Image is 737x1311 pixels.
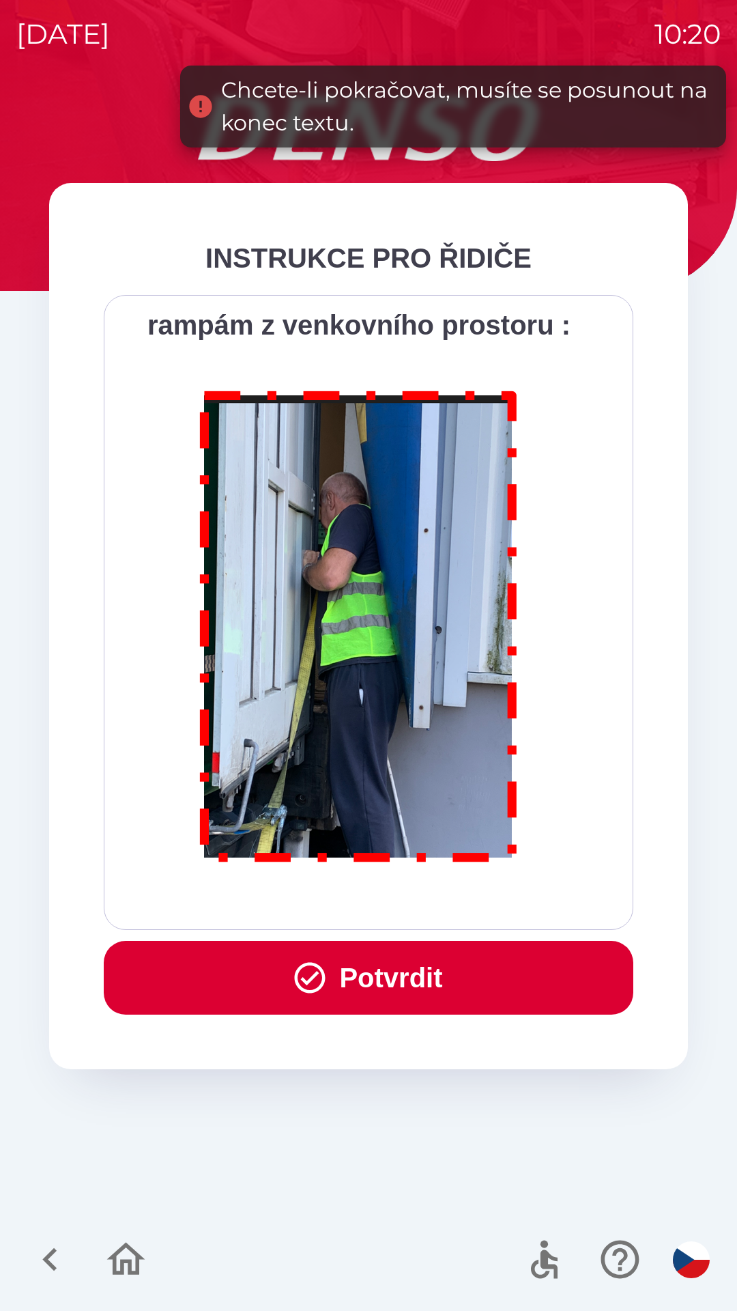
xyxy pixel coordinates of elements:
[104,941,633,1015] button: Potvrdit
[49,96,688,161] img: Logo
[16,14,110,55] p: [DATE]
[673,1241,710,1278] img: cs flag
[221,74,712,139] div: Chcete-li pokračovat, musíte se posunout na konec textu.
[184,373,534,875] img: M8MNayrTL6gAAAABJRU5ErkJggg==
[654,14,721,55] p: 10:20
[104,238,633,279] div: INSTRUKCE PRO ŘIDIČE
